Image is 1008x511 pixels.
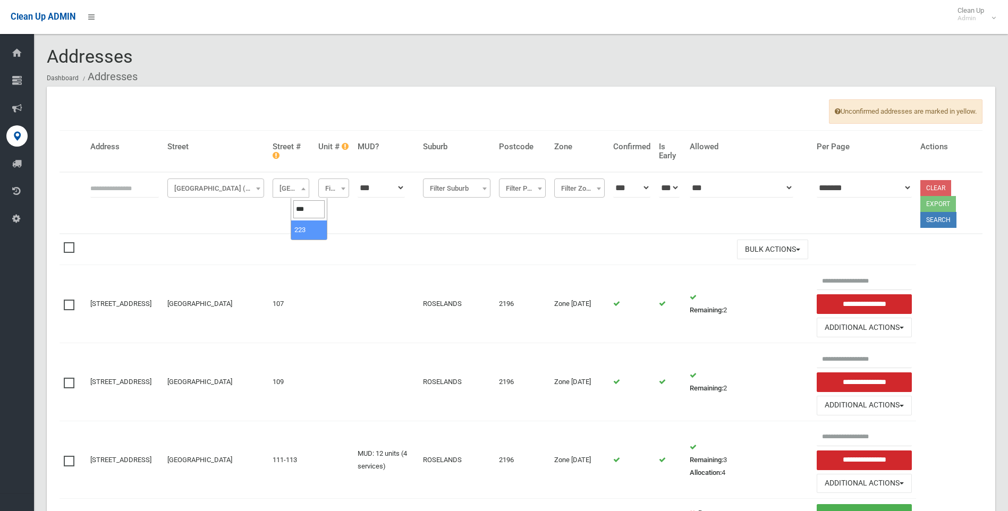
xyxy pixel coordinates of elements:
h4: Per Page [817,142,912,151]
td: 2196 [495,421,550,499]
span: Filter Postcode [499,178,546,198]
h4: Street [167,142,264,151]
span: Addresses [47,46,133,67]
a: [STREET_ADDRESS] [90,456,151,464]
li: 223 [291,220,327,240]
button: Search [920,212,956,228]
button: Bulk Actions [737,240,808,259]
h4: MUD? [358,142,415,151]
td: Zone [DATE] [550,265,609,343]
li: Addresses [80,67,138,87]
td: Zone [DATE] [550,343,609,421]
td: 2196 [495,265,550,343]
button: Export [920,196,956,212]
button: Additional Actions [817,474,912,493]
span: Filter Street # [275,181,307,196]
h4: Unit # [318,142,349,151]
strong: Remaining: [690,456,723,464]
a: Dashboard [47,74,79,82]
span: Filter Zone [557,181,602,196]
strong: Remaining: [690,384,723,392]
span: Filter Postcode [502,181,543,196]
strong: Remaining: [690,306,723,314]
td: [GEOGRAPHIC_DATA] [163,421,268,499]
a: [STREET_ADDRESS] [90,378,151,386]
h4: Street # [273,142,309,160]
span: Filter Unit # [321,181,346,196]
button: Additional Actions [817,396,912,415]
span: Clean Up [952,6,995,22]
h4: Allowed [690,142,808,151]
small: Admin [958,14,984,22]
span: Filter Suburb [426,181,488,196]
td: MUD: 12 units (4 services) [353,421,419,499]
td: ROSELANDS [419,343,495,421]
td: 2 [685,343,812,421]
td: 3 4 [685,421,812,499]
span: Unconfirmed addresses are marked in yellow. [829,99,982,124]
h4: Suburb [423,142,490,151]
span: Filter Street # [273,178,309,198]
a: [STREET_ADDRESS] [90,300,151,308]
td: 2 [685,265,812,343]
h4: Is Early [659,142,681,160]
h4: Postcode [499,142,546,151]
button: Additional Actions [817,318,912,337]
td: Zone [DATE] [550,421,609,499]
td: 111-113 [268,421,314,499]
span: Filter Unit # [318,178,349,198]
h4: Zone [554,142,605,151]
td: 2196 [495,343,550,421]
span: Moorefields Road (ROSELANDS) [167,178,264,198]
td: 107 [268,265,314,343]
h4: Address [90,142,159,151]
span: Filter Suburb [423,178,490,198]
td: 109 [268,343,314,421]
h4: Actions [920,142,978,151]
td: [GEOGRAPHIC_DATA] [163,343,268,421]
strong: Allocation: [690,469,722,476]
td: [GEOGRAPHIC_DATA] [163,265,268,343]
span: Filter Zone [554,178,605,198]
span: Clean Up ADMIN [11,12,75,22]
td: ROSELANDS [419,421,495,499]
a: Clear [920,180,951,196]
span: Moorefields Road (ROSELANDS) [170,181,261,196]
td: ROSELANDS [419,265,495,343]
h4: Confirmed [613,142,650,151]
